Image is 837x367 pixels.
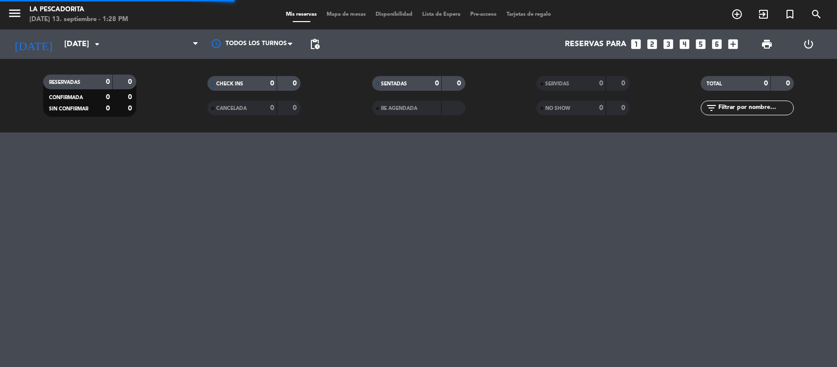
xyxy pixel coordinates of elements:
[106,94,110,101] strong: 0
[106,79,110,85] strong: 0
[710,38,723,51] i: looks_6
[128,79,134,85] strong: 0
[545,81,569,86] span: SERVIDAS
[646,38,659,51] i: looks_two
[293,105,299,111] strong: 0
[706,102,717,114] i: filter_list
[281,12,322,17] span: Mis reservas
[621,80,627,87] strong: 0
[128,94,134,101] strong: 0
[621,105,627,111] strong: 0
[49,80,80,85] span: RESERVADAS
[29,5,128,15] div: La Pescadorita
[811,8,822,20] i: search
[371,12,417,17] span: Disponibilidad
[731,8,743,20] i: add_circle_outline
[761,38,773,50] span: print
[270,80,274,87] strong: 0
[7,6,22,21] i: menu
[599,80,603,87] strong: 0
[662,38,675,51] i: looks_3
[758,8,769,20] i: exit_to_app
[565,40,626,49] span: Reservas para
[91,38,103,50] i: arrow_drop_down
[381,106,417,111] span: RE AGENDADA
[106,105,110,112] strong: 0
[7,33,59,55] i: [DATE]
[309,38,321,50] span: pending_actions
[216,81,243,86] span: CHECK INS
[29,15,128,25] div: [DATE] 13. septiembre - 1:28 PM
[381,81,407,86] span: SENTADAS
[465,12,502,17] span: Pre-acceso
[784,8,796,20] i: turned_in_not
[270,105,274,111] strong: 0
[502,12,556,17] span: Tarjetas de regalo
[49,95,83,100] span: CONFIRMADA
[694,38,707,51] i: looks_5
[7,6,22,24] button: menu
[630,38,642,51] i: looks_one
[707,81,722,86] span: TOTAL
[717,103,793,113] input: Filtrar por nombre...
[293,80,299,87] strong: 0
[599,105,603,111] strong: 0
[49,106,88,111] span: SIN CONFIRMAR
[457,80,463,87] strong: 0
[788,29,830,59] div: LOG OUT
[786,80,792,87] strong: 0
[545,106,570,111] span: NO SHOW
[322,12,371,17] span: Mapa de mesas
[128,105,134,112] strong: 0
[435,80,439,87] strong: 0
[764,80,768,87] strong: 0
[678,38,691,51] i: looks_4
[417,12,465,17] span: Lista de Espera
[216,106,247,111] span: CANCELADA
[803,38,814,50] i: power_settings_new
[727,38,739,51] i: add_box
